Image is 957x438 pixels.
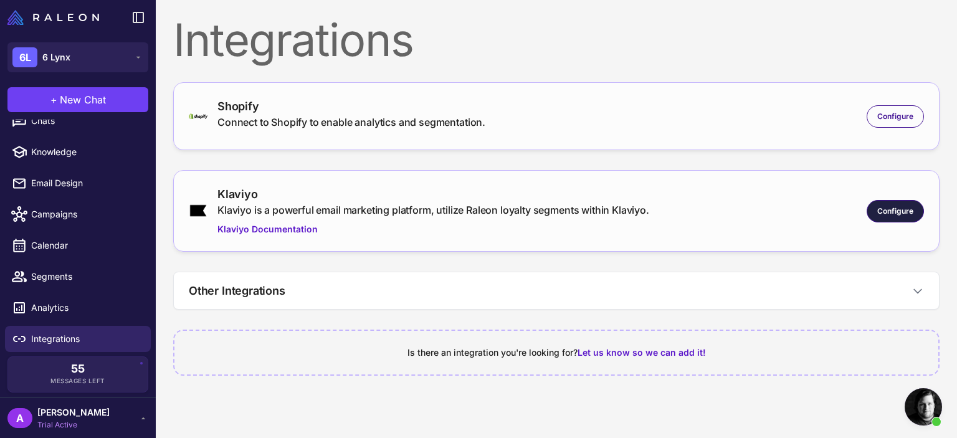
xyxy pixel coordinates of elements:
[50,92,57,107] span: +
[5,139,151,165] a: Knowledge
[31,332,141,346] span: Integrations
[5,108,151,134] a: Chats
[71,363,85,374] span: 55
[31,145,141,159] span: Knowledge
[217,115,485,130] div: Connect to Shopify to enable analytics and segmentation.
[5,264,151,290] a: Segments
[60,92,106,107] span: New Chat
[5,295,151,321] a: Analytics
[37,419,110,431] span: Trial Active
[7,42,148,72] button: 6L6 Lynx
[189,346,923,359] div: Is there an integration you're looking for?
[7,10,99,25] img: Raleon Logo
[50,376,105,386] span: Messages Left
[42,50,70,64] span: 6 Lynx
[7,408,32,428] div: A
[31,239,141,252] span: Calendar
[189,204,207,217] img: klaviyo.png
[905,388,942,426] div: Open chat
[7,10,104,25] a: Raleon Logo
[189,282,285,299] h3: Other Integrations
[12,47,37,67] div: 6L
[31,207,141,221] span: Campaigns
[877,111,913,122] span: Configure
[217,202,649,217] div: Klaviyo is a powerful email marketing platform, utilize Raleon loyalty segments within Klaviyo.
[189,113,207,119] img: shopify-logo-primary-logo-456baa801ee66a0a435671082365958316831c9960c480451dd0330bcdae304f.svg
[5,326,151,352] a: Integrations
[5,201,151,227] a: Campaigns
[173,17,940,62] div: Integrations
[31,301,141,315] span: Analytics
[217,98,485,115] div: Shopify
[5,170,151,196] a: Email Design
[7,87,148,112] button: +New Chat
[217,186,649,202] div: Klaviyo
[31,270,141,283] span: Segments
[174,272,939,309] button: Other Integrations
[877,206,913,217] span: Configure
[37,406,110,419] span: [PERSON_NAME]
[31,114,141,128] span: Chats
[5,232,151,259] a: Calendar
[31,176,141,190] span: Email Design
[217,222,649,236] a: Klaviyo Documentation
[578,347,706,358] span: Let us know so we can add it!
